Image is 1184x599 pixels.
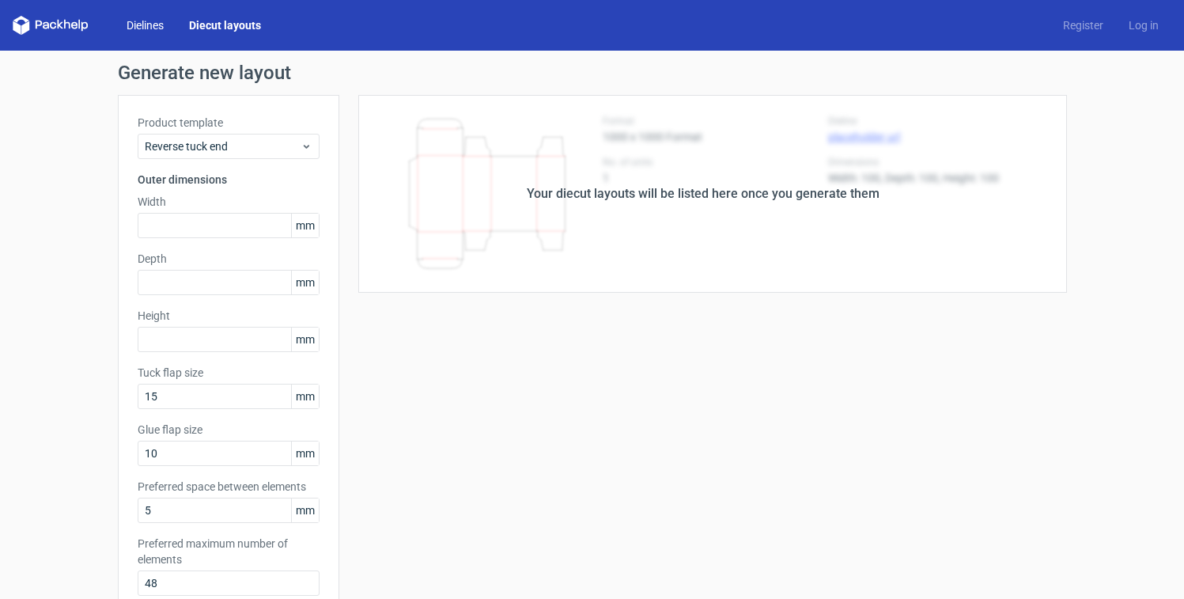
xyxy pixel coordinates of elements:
h3: Outer dimensions [138,172,320,188]
label: Tuck flap size [138,365,320,381]
div: Domínio [83,93,121,104]
span: mm [291,385,319,408]
label: Depth [138,251,320,267]
label: Preferred maximum number of elements [138,536,320,567]
div: v 4.0.25 [44,25,78,38]
label: Preferred space between elements [138,479,320,495]
div: Palavras-chave [184,93,254,104]
span: mm [291,499,319,522]
label: Height [138,308,320,324]
span: Reverse tuck end [145,138,301,154]
a: Diecut layouts [176,17,274,33]
span: mm [291,328,319,351]
a: Log in [1116,17,1171,33]
label: Width [138,194,320,210]
span: mm [291,442,319,465]
a: Dielines [114,17,176,33]
label: Product template [138,115,320,131]
img: website_grey.svg [25,41,38,54]
img: tab_keywords_by_traffic_grey.svg [167,92,180,104]
a: Register [1050,17,1116,33]
label: Glue flap size [138,422,320,438]
span: mm [291,214,319,237]
img: logo_orange.svg [25,25,38,38]
div: Your diecut layouts will be listed here once you generate them [527,184,879,203]
span: mm [291,271,319,294]
img: tab_domain_overview_orange.svg [66,92,78,104]
h1: Generate new layout [118,63,1067,82]
div: Domínio: [DOMAIN_NAME] [41,41,177,54]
